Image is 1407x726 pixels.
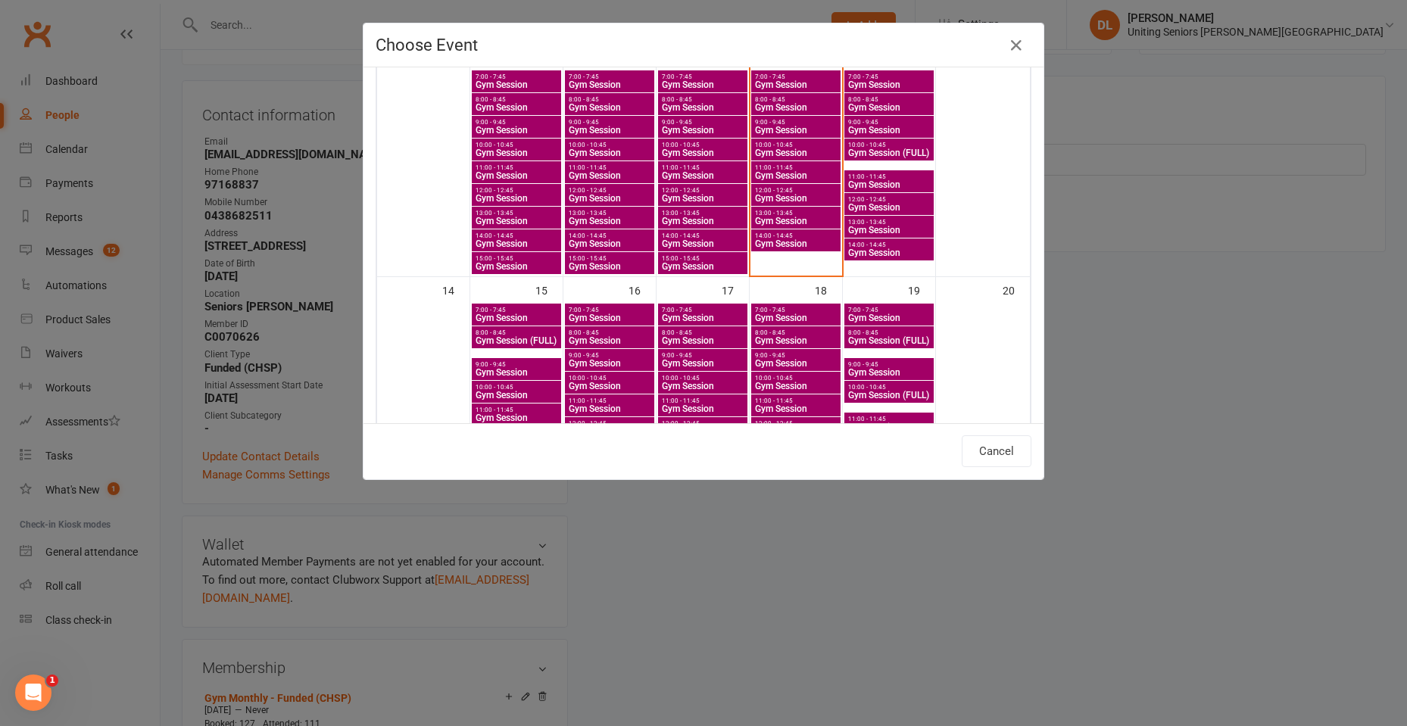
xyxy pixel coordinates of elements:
[754,148,838,157] span: Gym Session
[754,73,838,80] span: 7:00 - 7:45
[847,384,931,391] span: 10:00 - 10:45
[722,277,749,302] div: 17
[475,336,558,345] span: Gym Session (FULL)
[754,420,838,427] span: 12:00 - 12:45
[661,420,744,427] span: 12:00 - 12:45
[847,196,931,203] span: 12:00 - 12:45
[661,171,744,180] span: Gym Session
[475,217,558,226] span: Gym Session
[568,239,651,248] span: Gym Session
[847,361,931,368] span: 9:00 - 9:45
[475,262,558,271] span: Gym Session
[568,382,651,391] span: Gym Session
[568,313,651,322] span: Gym Session
[475,255,558,262] span: 15:00 - 15:45
[568,232,651,239] span: 14:00 - 14:45
[754,336,838,345] span: Gym Session
[847,148,931,157] span: Gym Session (FULL)
[754,352,838,359] span: 9:00 - 9:45
[754,187,838,194] span: 12:00 - 12:45
[661,164,744,171] span: 11:00 - 11:45
[568,187,651,194] span: 12:00 - 12:45
[475,313,558,322] span: Gym Session
[754,397,838,404] span: 11:00 - 11:45
[661,307,744,313] span: 7:00 - 7:45
[754,239,838,248] span: Gym Session
[568,142,651,148] span: 10:00 - 10:45
[754,217,838,226] span: Gym Session
[847,126,931,135] span: Gym Session
[475,368,558,377] span: Gym Session
[754,119,838,126] span: 9:00 - 9:45
[754,313,838,322] span: Gym Session
[847,248,931,257] span: Gym Session
[568,119,651,126] span: 9:00 - 9:45
[754,80,838,89] span: Gym Session
[754,359,838,368] span: Gym Session
[754,307,838,313] span: 7:00 - 7:45
[442,277,470,302] div: 14
[847,313,931,322] span: Gym Session
[962,435,1031,467] button: Cancel
[535,277,563,302] div: 15
[568,217,651,226] span: Gym Session
[46,675,58,687] span: 1
[661,142,744,148] span: 10:00 - 10:45
[661,217,744,226] span: Gym Session
[847,329,931,336] span: 8:00 - 8:45
[568,404,651,413] span: Gym Session
[847,226,931,235] span: Gym Session
[568,194,651,203] span: Gym Session
[661,352,744,359] span: 9:00 - 9:45
[661,96,744,103] span: 8:00 - 8:45
[847,142,931,148] span: 10:00 - 10:45
[475,187,558,194] span: 12:00 - 12:45
[661,232,744,239] span: 14:00 - 14:45
[661,148,744,157] span: Gym Session
[847,391,931,400] span: Gym Session (FULL)
[661,126,744,135] span: Gym Session
[475,239,558,248] span: Gym Session
[847,219,931,226] span: 13:00 - 13:45
[754,171,838,180] span: Gym Session
[661,382,744,391] span: Gym Session
[15,675,51,711] iframe: Intercom live chat
[847,203,931,212] span: Gym Session
[475,307,558,313] span: 7:00 - 7:45
[568,126,651,135] span: Gym Session
[568,329,651,336] span: 8:00 - 8:45
[629,277,656,302] div: 16
[847,416,931,422] span: 11:00 - 11:45
[661,194,744,203] span: Gym Session
[661,119,744,126] span: 9:00 - 9:45
[847,180,931,189] span: Gym Session
[475,96,558,103] span: 8:00 - 8:45
[475,103,558,112] span: Gym Session
[475,194,558,203] span: Gym Session
[754,194,838,203] span: Gym Session
[847,96,931,103] span: 8:00 - 8:45
[475,384,558,391] span: 10:00 - 10:45
[568,255,651,262] span: 15:00 - 15:45
[568,210,651,217] span: 13:00 - 13:45
[1004,33,1028,58] button: Close
[754,329,838,336] span: 8:00 - 8:45
[847,307,931,313] span: 7:00 - 7:45
[754,210,838,217] span: 13:00 - 13:45
[568,103,651,112] span: Gym Session
[475,210,558,217] span: 13:00 - 13:45
[568,171,651,180] span: Gym Session
[568,262,651,271] span: Gym Session
[475,413,558,422] span: Gym Session
[847,103,931,112] span: Gym Session
[475,171,558,180] span: Gym Session
[568,307,651,313] span: 7:00 - 7:45
[754,103,838,112] span: Gym Session
[661,80,744,89] span: Gym Session
[661,397,744,404] span: 11:00 - 11:45
[1003,277,1030,302] div: 20
[754,382,838,391] span: Gym Session
[475,164,558,171] span: 11:00 - 11:45
[754,126,838,135] span: Gym Session
[568,375,651,382] span: 10:00 - 10:45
